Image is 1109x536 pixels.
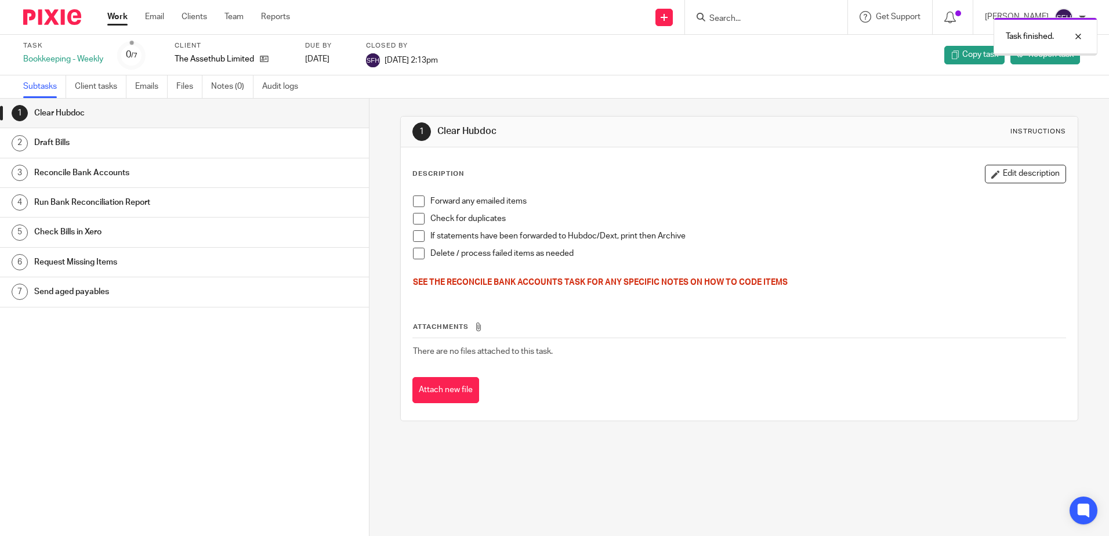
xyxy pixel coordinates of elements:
[12,105,28,121] div: 1
[34,253,250,271] h1: Request Missing Items
[262,75,307,98] a: Audit logs
[75,75,126,98] a: Client tasks
[430,213,1065,224] p: Check for duplicates
[135,75,168,98] a: Emails
[145,11,164,23] a: Email
[437,125,764,137] h1: Clear Hubdoc
[366,53,380,67] img: svg%3E
[413,324,469,330] span: Attachments
[366,41,438,50] label: Closed by
[12,224,28,241] div: 5
[430,248,1065,259] p: Delete / process failed items as needed
[12,194,28,211] div: 4
[412,377,479,403] button: Attach new file
[23,41,103,50] label: Task
[12,135,28,151] div: 2
[176,75,202,98] a: Files
[1054,8,1073,27] img: svg%3E
[385,56,438,64] span: [DATE] 2:13pm
[412,169,464,179] p: Description
[985,165,1066,183] button: Edit description
[23,9,81,25] img: Pixie
[23,53,103,65] div: Bookkeeping - Weekly
[34,104,250,122] h1: Clear Hubdoc
[131,52,137,59] small: /7
[261,11,290,23] a: Reports
[211,75,253,98] a: Notes (0)
[430,230,1065,242] p: If statements have been forwarded to Hubdoc/Dext, print then Archive
[412,122,431,141] div: 1
[34,164,250,182] h1: Reconcile Bank Accounts
[23,75,66,98] a: Subtasks
[107,11,128,23] a: Work
[12,254,28,270] div: 6
[305,41,351,50] label: Due by
[430,195,1065,207] p: Forward any emailed items
[1006,31,1054,42] p: Task finished.
[1010,127,1066,136] div: Instructions
[224,11,244,23] a: Team
[12,284,28,300] div: 7
[175,53,254,65] p: The Assethub Limited
[34,194,250,211] h1: Run Bank Reconciliation Report
[305,53,351,65] div: [DATE]
[182,11,207,23] a: Clients
[413,278,788,287] span: SEE THE RECONCILE BANK ACCOUNTS TASK FOR ANY SPECIFIC NOTES ON HOW TO CODE ITEMS
[34,283,250,300] h1: Send aged payables
[34,134,250,151] h1: Draft Bills
[34,223,250,241] h1: Check Bills in Xero
[175,41,291,50] label: Client
[126,48,137,61] div: 0
[413,347,553,356] span: There are no files attached to this task.
[12,165,28,181] div: 3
